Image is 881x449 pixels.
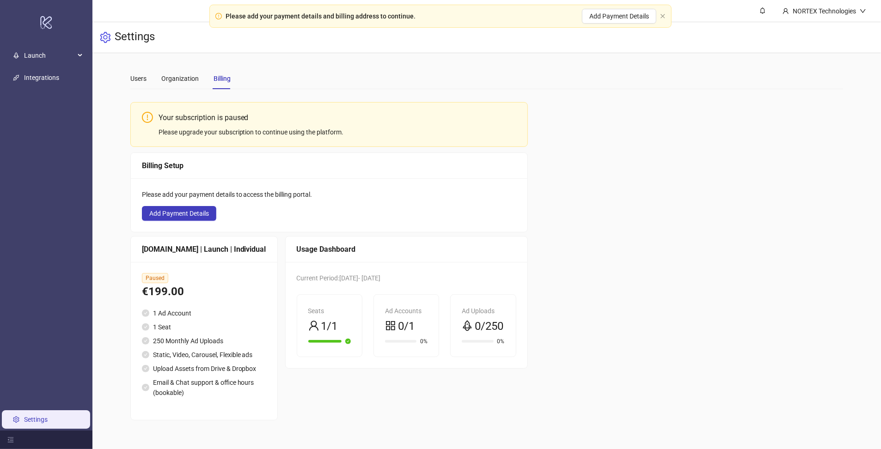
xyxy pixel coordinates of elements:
[142,160,516,171] div: Billing Setup
[142,308,266,318] li: 1 Ad Account
[759,7,766,14] span: bell
[142,377,266,398] li: Email & Chat support & office hours (bookable)
[142,243,266,255] div: [DOMAIN_NAME] | Launch | Individual
[475,318,503,335] span: 0/250
[142,364,266,374] li: Upload Assets from Drive & Dropbox
[462,320,473,331] span: rocket
[142,112,153,123] span: exclamation-circle
[345,339,351,344] span: check-circle
[308,320,319,331] span: user
[420,339,428,344] span: 0%
[142,283,266,301] div: €199.00
[24,46,75,65] span: Launch
[159,112,516,123] div: Your subscription is paused
[142,350,266,360] li: Static, Video, Carousel, Flexible ads
[385,320,396,331] span: appstore
[214,73,231,84] div: Billing
[860,8,866,14] span: down
[297,274,381,282] span: Current Period: [DATE] - [DATE]
[589,12,649,20] span: Add Payment Details
[308,306,351,316] div: Seats
[142,384,149,391] span: check-circle
[142,273,168,283] span: Paused
[582,9,656,24] button: Add Payment Details
[115,30,155,45] h3: Settings
[398,318,415,335] span: 0/1
[100,32,111,43] span: setting
[142,322,266,332] li: 1 Seat
[783,8,789,14] span: user
[297,243,516,255] div: Usage Dashboard
[13,52,19,59] span: rocket
[142,365,149,372] span: check-circle
[7,437,14,443] span: menu-fold
[215,13,222,19] span: exclamation-circle
[226,11,416,21] div: Please add your payment details and billing address to continue.
[142,323,149,331] span: check-circle
[24,416,48,423] a: Settings
[24,74,59,81] a: Integrations
[159,127,516,137] div: Please upgrade your subscription to continue using the platform.
[161,73,199,84] div: Organization
[142,336,266,346] li: 250 Monthly Ad Uploads
[142,351,149,358] span: check-circle
[497,339,505,344] span: 0%
[789,6,860,16] div: NORTEX Technologies
[142,309,149,317] span: check-circle
[149,210,209,217] span: Add Payment Details
[321,318,338,335] span: 1/1
[142,189,516,200] div: Please add your payment details to access the billing portal.
[142,206,216,221] button: Add Payment Details
[142,337,149,345] span: check-circle
[385,306,428,316] div: Ad Accounts
[462,306,504,316] div: Ad Uploads
[660,13,666,19] button: close
[130,73,147,84] div: Users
